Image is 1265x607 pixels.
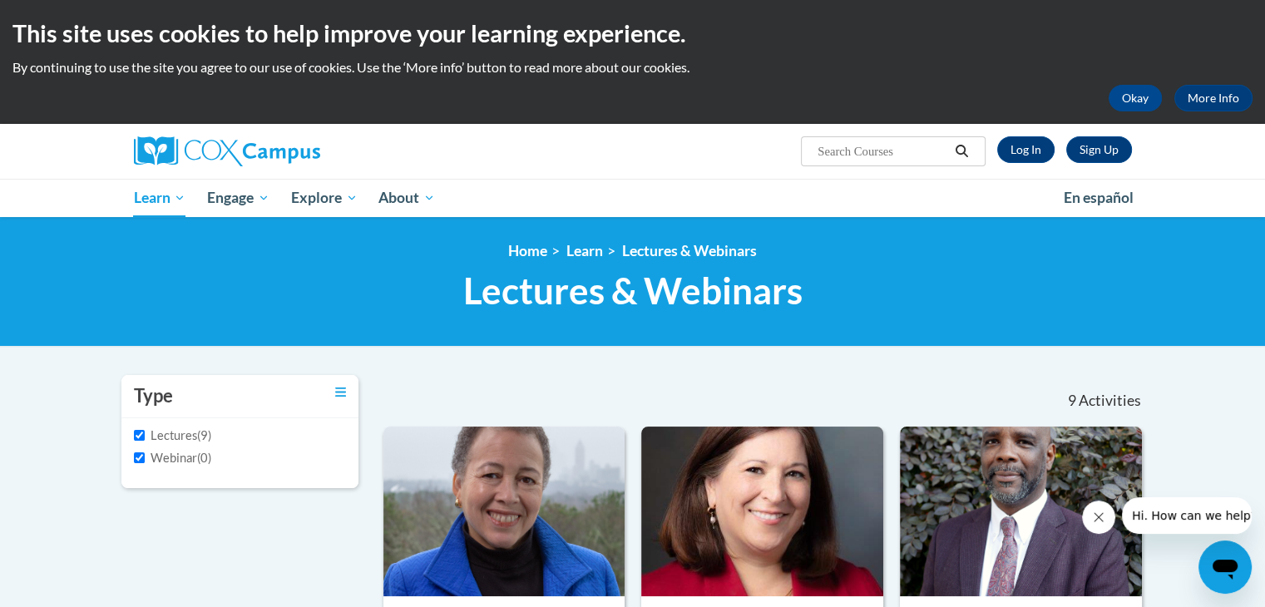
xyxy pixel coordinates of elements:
div: Main menu [109,179,1157,217]
iframe: Button to launch messaging window [1198,540,1252,594]
a: Register [1066,136,1132,163]
a: Learn [566,242,603,259]
a: Lectures & Webinars [622,242,757,259]
a: About [368,179,446,217]
a: Home [508,242,547,259]
span: Activities [1079,392,1141,410]
p: By continuing to use the site you agree to our use of cookies. Use the ‘More info’ button to read... [12,58,1253,76]
span: (0) [197,451,211,465]
a: En español [1053,180,1144,215]
span: Learn [133,188,185,208]
span: About [378,188,435,208]
input: Search Courses [816,141,949,161]
img: Course Logo [641,427,883,596]
iframe: Close message [1082,501,1115,534]
img: Course Logo [383,427,625,596]
h2: This site uses cookies to help improve your learning experience. [12,17,1253,50]
label: Lectures [134,427,197,445]
span: Lectures & Webinars [463,269,803,313]
a: Toggle collapse [335,383,346,402]
span: En español [1064,189,1134,206]
a: Explore [280,179,368,217]
img: Cox Campus [134,136,320,166]
a: Log In [997,136,1055,163]
label: Webinar [134,449,197,467]
iframe: Message from company [1122,497,1252,534]
a: Engage [196,179,280,217]
span: (9) [197,428,211,442]
a: Cox Campus [134,136,450,166]
img: Course Logo [900,427,1142,596]
span: 9 [1067,392,1075,410]
span: Explore [291,188,358,208]
span: Hi. How can we help? [10,12,135,25]
h3: Type [134,383,173,409]
a: More Info [1174,85,1253,111]
span: Engage [207,188,269,208]
a: Learn [123,179,197,217]
button: Okay [1109,85,1162,111]
button: Search [949,141,974,161]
